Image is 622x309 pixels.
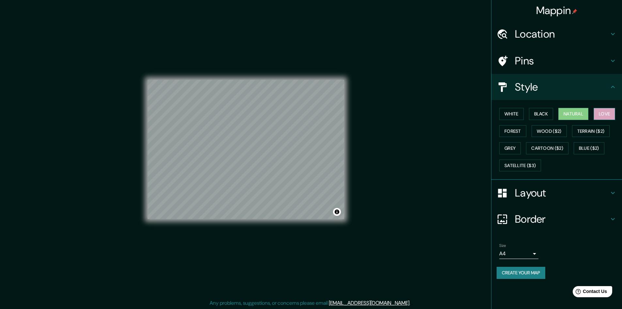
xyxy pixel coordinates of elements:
[411,299,413,307] div: .
[572,9,577,14] img: pin-icon.png
[499,160,541,172] button: Satellite ($3)
[499,108,524,120] button: White
[499,249,538,259] div: A4
[515,54,609,67] h4: Pins
[515,27,609,41] h4: Location
[499,142,521,154] button: Grey
[210,299,410,307] p: Any problems, suggestions, or concerns please email .
[499,125,526,137] button: Forest
[329,300,409,306] a: [EMAIL_ADDRESS][DOMAIN_NAME]
[491,74,622,100] div: Style
[491,48,622,74] div: Pins
[515,213,609,226] h4: Border
[499,243,506,249] label: Size
[526,142,568,154] button: Cartoon ($2)
[515,186,609,199] h4: Layout
[594,108,615,120] button: Love
[558,108,588,120] button: Natural
[497,267,545,279] button: Create your map
[491,206,622,232] div: Border
[515,80,609,94] h4: Style
[491,21,622,47] div: Location
[572,125,610,137] button: Terrain ($2)
[148,80,344,219] canvas: Map
[491,180,622,206] div: Layout
[410,299,411,307] div: .
[333,208,341,216] button: Toggle attribution
[536,4,578,17] h4: Mappin
[532,125,567,137] button: Wood ($2)
[529,108,553,120] button: Black
[564,283,615,302] iframe: Help widget launcher
[574,142,604,154] button: Blue ($2)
